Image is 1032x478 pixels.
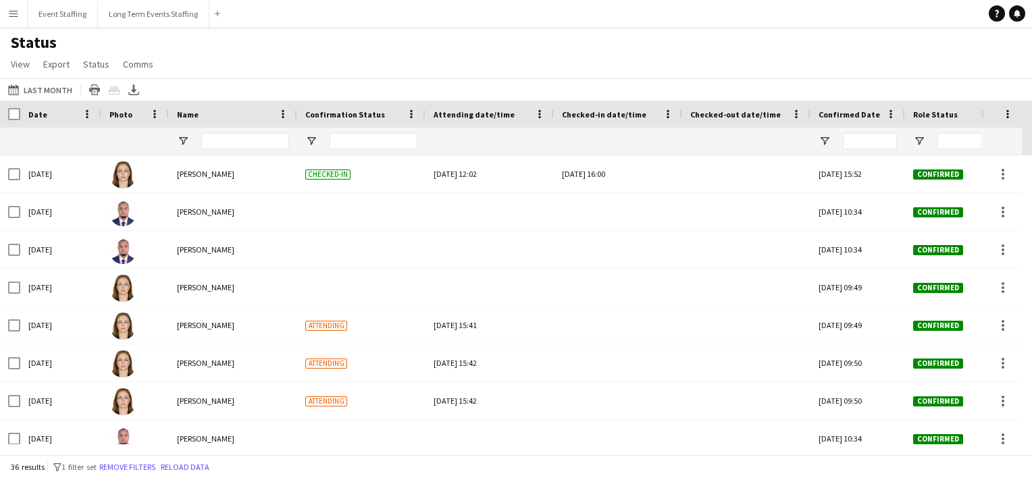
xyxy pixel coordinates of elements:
[109,237,136,264] img: Abdulkhalaq Yussuf
[562,155,674,192] div: [DATE] 16:00
[305,321,347,331] span: Attending
[109,275,136,302] img: Widad Sabbagh
[434,109,515,120] span: Attending date/time
[810,344,905,381] div: [DATE] 09:50
[109,426,136,453] img: Abdulkhalaq Yussuf
[810,420,905,457] div: [DATE] 10:34
[913,169,963,180] span: Confirmed
[28,1,98,27] button: Event Staffing
[201,133,289,149] input: Name Filter Input
[43,58,70,70] span: Export
[819,109,880,120] span: Confirmed Date
[109,388,136,415] img: Widad Sabbagh
[434,382,546,419] div: [DATE] 15:42
[810,155,905,192] div: [DATE] 15:52
[158,460,212,475] button: Reload data
[5,82,75,98] button: Last Month
[118,55,159,73] a: Comms
[28,109,47,120] span: Date
[20,382,101,419] div: [DATE]
[78,55,115,73] a: Status
[913,109,958,120] span: Role Status
[330,133,417,149] input: Confirmation Status Filter Input
[819,135,831,147] button: Open Filter Menu
[913,396,963,406] span: Confirmed
[109,350,136,377] img: Widad Sabbagh
[177,207,234,217] span: [PERSON_NAME]
[177,244,234,255] span: [PERSON_NAME]
[913,283,963,293] span: Confirmed
[913,207,963,217] span: Confirmed
[177,169,234,179] span: [PERSON_NAME]
[434,307,546,344] div: [DATE] 15:41
[913,358,963,369] span: Confirmed
[109,199,136,226] img: Abdulkhalaq Yussuf
[20,344,101,381] div: [DATE]
[913,245,963,255] span: Confirmed
[20,155,101,192] div: [DATE]
[810,382,905,419] div: [DATE] 09:50
[20,193,101,230] div: [DATE]
[86,82,103,98] app-action-btn: Print
[177,282,234,292] span: [PERSON_NAME]
[434,344,546,381] div: [DATE] 15:42
[126,82,142,98] app-action-btn: Export XLSX
[913,434,963,444] span: Confirmed
[177,109,199,120] span: Name
[937,133,991,149] input: Role Status Filter Input
[5,55,35,73] a: View
[305,135,317,147] button: Open Filter Menu
[11,58,30,70] span: View
[810,269,905,306] div: [DATE] 09:49
[810,193,905,230] div: [DATE] 10:34
[109,161,136,188] img: Widad Sabbagh
[177,433,234,444] span: [PERSON_NAME]
[177,135,189,147] button: Open Filter Menu
[913,135,925,147] button: Open Filter Menu
[177,396,234,406] span: [PERSON_NAME]
[97,460,158,475] button: Remove filters
[843,133,897,149] input: Confirmed Date Filter Input
[20,307,101,344] div: [DATE]
[61,462,97,472] span: 1 filter set
[913,321,963,331] span: Confirmed
[20,231,101,268] div: [DATE]
[20,269,101,306] div: [DATE]
[109,109,132,120] span: Photo
[810,307,905,344] div: [DATE] 09:49
[123,58,153,70] span: Comms
[38,55,75,73] a: Export
[177,358,234,368] span: [PERSON_NAME]
[305,396,347,406] span: Attending
[562,109,646,120] span: Checked-in date/time
[305,109,385,120] span: Confirmation Status
[305,169,351,180] span: Checked-in
[109,313,136,340] img: Widad Sabbagh
[434,155,546,192] div: [DATE] 12:02
[20,420,101,457] div: [DATE]
[98,1,209,27] button: Long Term Events Staffing
[810,231,905,268] div: [DATE] 10:34
[177,320,234,330] span: [PERSON_NAME]
[305,358,347,369] span: Attending
[690,109,781,120] span: Checked-out date/time
[83,58,109,70] span: Status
